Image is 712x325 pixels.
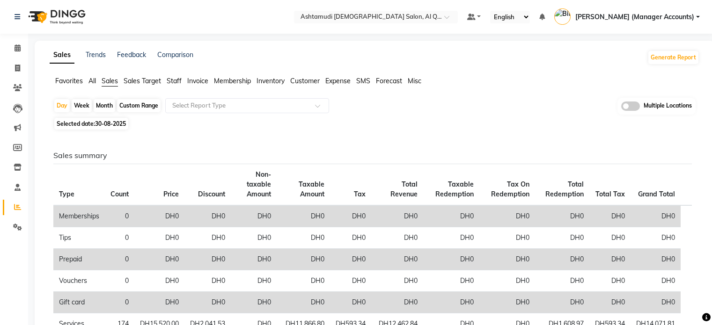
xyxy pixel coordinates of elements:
[59,190,74,198] span: Type
[54,118,128,130] span: Selected date:
[325,77,351,85] span: Expense
[117,99,161,112] div: Custom Range
[72,99,92,112] div: Week
[105,249,134,270] td: 0
[371,292,423,313] td: DH0
[198,190,225,198] span: Discount
[117,51,146,59] a: Feedback
[371,249,423,270] td: DH0
[110,190,129,198] span: Count
[638,190,675,198] span: Grand Total
[648,51,698,64] button: Generate Report
[134,249,184,270] td: DH0
[330,205,371,227] td: DH0
[184,270,231,292] td: DH0
[55,77,83,85] span: Favorites
[86,51,106,59] a: Trends
[371,270,423,292] td: DH0
[299,180,324,198] span: Taxable Amount
[24,4,88,30] img: logo
[479,292,535,313] td: DH0
[277,249,330,270] td: DH0
[423,292,480,313] td: DH0
[423,205,480,227] td: DH0
[330,292,371,313] td: DH0
[53,270,105,292] td: Vouchers
[53,151,692,160] h6: Sales summary
[134,227,184,249] td: DH0
[124,77,161,85] span: Sales Target
[184,249,231,270] td: DH0
[535,249,589,270] td: DH0
[257,77,285,85] span: Inventory
[277,205,330,227] td: DH0
[247,170,271,198] span: Non-taxable Amount
[277,270,330,292] td: DH0
[408,77,421,85] span: Misc
[163,190,179,198] span: Price
[479,270,535,292] td: DH0
[479,205,535,227] td: DH0
[330,249,371,270] td: DH0
[423,227,480,249] td: DH0
[53,292,105,313] td: Gift card
[631,205,681,227] td: DH0
[371,227,423,249] td: DH0
[88,77,96,85] span: All
[535,270,589,292] td: DH0
[184,292,231,313] td: DH0
[589,249,631,270] td: DH0
[157,51,193,59] a: Comparison
[631,270,681,292] td: DH0
[535,292,589,313] td: DH0
[134,205,184,227] td: DH0
[105,205,134,227] td: 0
[134,292,184,313] td: DH0
[631,249,681,270] td: DH0
[479,227,535,249] td: DH0
[644,101,692,111] span: Multiple Locations
[54,99,70,112] div: Day
[214,77,251,85] span: Membership
[376,77,402,85] span: Forecast
[535,227,589,249] td: DH0
[330,270,371,292] td: DH0
[184,205,231,227] td: DH0
[390,180,418,198] span: Total Revenue
[589,205,631,227] td: DH0
[290,77,320,85] span: Customer
[371,205,423,227] td: DH0
[575,12,694,22] span: [PERSON_NAME] (Manager Accounts)
[423,249,480,270] td: DH0
[231,205,277,227] td: DH0
[589,270,631,292] td: DH0
[330,227,371,249] td: DH0
[231,227,277,249] td: DH0
[595,190,625,198] span: Total Tax
[231,249,277,270] td: DH0
[356,77,370,85] span: SMS
[231,270,277,292] td: DH0
[187,77,208,85] span: Invoice
[105,227,134,249] td: 0
[435,180,474,198] span: Taxable Redemption
[423,270,480,292] td: DH0
[277,292,330,313] td: DH0
[94,99,115,112] div: Month
[184,227,231,249] td: DH0
[134,270,184,292] td: DH0
[95,120,126,127] span: 30-08-2025
[589,292,631,313] td: DH0
[53,205,105,227] td: Memberships
[354,190,366,198] span: Tax
[231,292,277,313] td: DH0
[102,77,118,85] span: Sales
[105,292,134,313] td: 0
[589,227,631,249] td: DH0
[631,227,681,249] td: DH0
[277,227,330,249] td: DH0
[535,205,589,227] td: DH0
[167,77,182,85] span: Staff
[50,47,74,64] a: Sales
[105,270,134,292] td: 0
